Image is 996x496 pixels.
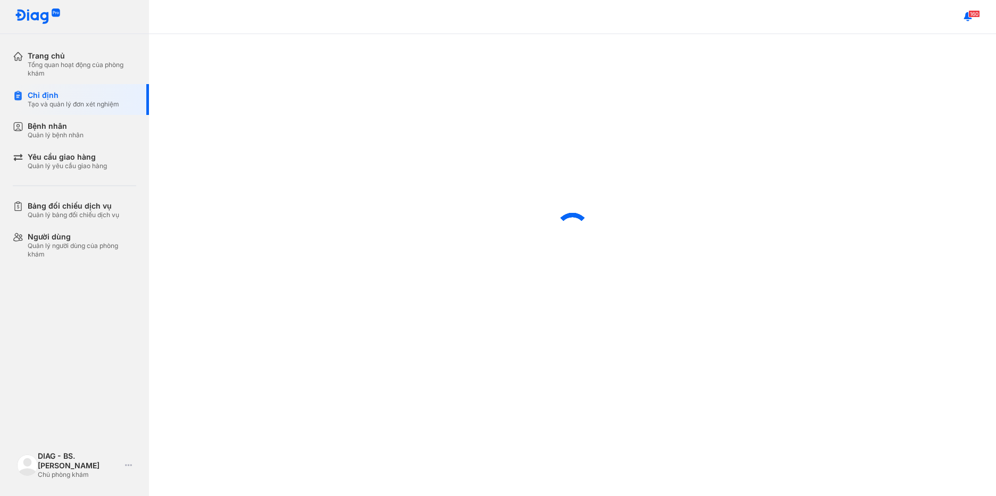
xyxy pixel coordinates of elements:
div: Quản lý người dùng của phòng khám [28,242,136,259]
div: Tổng quan hoạt động của phòng khám [28,61,136,78]
div: Bảng đối chiếu dịch vụ [28,201,119,211]
div: DIAG - BS. [PERSON_NAME] [38,451,121,470]
div: Chủ phòng khám [38,470,121,479]
img: logo [17,454,38,475]
div: Chỉ định [28,90,119,100]
span: 160 [968,10,980,18]
div: Quản lý bảng đối chiếu dịch vụ [28,211,119,219]
div: Bệnh nhân [28,121,84,131]
div: Tạo và quản lý đơn xét nghiệm [28,100,119,109]
div: Trang chủ [28,51,136,61]
div: Quản lý yêu cầu giao hàng [28,162,107,170]
div: Người dùng [28,232,136,242]
div: Yêu cầu giao hàng [28,152,107,162]
div: Quản lý bệnh nhân [28,131,84,139]
img: logo [15,9,61,25]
